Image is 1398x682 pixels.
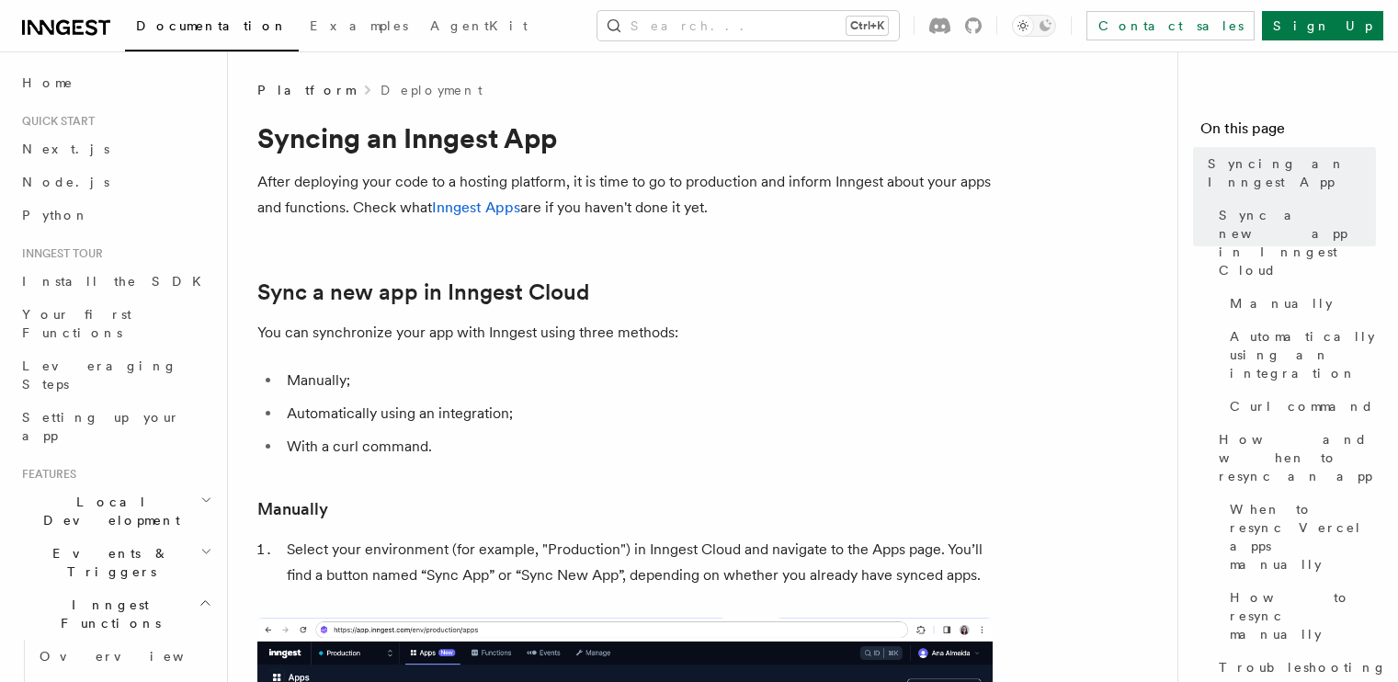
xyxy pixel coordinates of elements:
a: Python [15,199,216,232]
span: Events & Triggers [15,544,200,581]
a: Manually [1222,287,1376,320]
a: How to resync manually [1222,581,1376,651]
span: Quick start [15,114,95,129]
a: Home [15,66,216,99]
h1: Syncing an Inngest App [257,121,993,154]
a: Next.js [15,132,216,165]
a: Inngest Apps [432,199,520,216]
a: Contact sales [1086,11,1255,40]
a: Leveraging Steps [15,349,216,401]
a: Node.js [15,165,216,199]
a: Install the SDK [15,265,216,298]
a: Sign Up [1262,11,1383,40]
span: Install the SDK [22,274,212,289]
span: Setting up your app [22,410,180,443]
span: Troubleshooting [1219,658,1387,676]
a: Sync a new app in Inngest Cloud [257,279,589,305]
li: Select your environment (for example, "Production") in Inngest Cloud and navigate to the Apps pag... [281,537,993,588]
a: When to resync Vercel apps manually [1222,493,1376,581]
li: Manually; [281,368,993,393]
a: Deployment [381,81,483,99]
span: How and when to resync an app [1219,430,1376,485]
span: Leveraging Steps [22,358,177,392]
span: Next.js [22,142,109,156]
a: Examples [299,6,419,50]
button: Inngest Functions [15,588,216,640]
span: When to resync Vercel apps manually [1230,500,1376,574]
span: Automatically using an integration [1230,327,1376,382]
button: Toggle dark mode [1012,15,1056,37]
button: Events & Triggers [15,537,216,588]
p: After deploying your code to a hosting platform, it is time to go to production and inform Innges... [257,169,993,221]
a: Curl command [1222,390,1376,423]
span: Sync a new app in Inngest Cloud [1219,206,1376,279]
li: With a curl command. [281,434,993,460]
span: Documentation [136,18,288,33]
span: AgentKit [430,18,528,33]
span: Inngest tour [15,246,103,261]
span: Node.js [22,175,109,189]
kbd: Ctrl+K [847,17,888,35]
a: How and when to resync an app [1211,423,1376,493]
span: Platform [257,81,355,99]
span: Home [22,74,74,92]
a: Syncing an Inngest App [1200,147,1376,199]
a: Setting up your app [15,401,216,452]
a: Overview [32,640,216,673]
li: Automatically using an integration; [281,401,993,426]
a: Manually [257,496,328,522]
a: Automatically using an integration [1222,320,1376,390]
a: Sync a new app in Inngest Cloud [1211,199,1376,287]
button: Search...Ctrl+K [597,11,899,40]
a: Your first Functions [15,298,216,349]
span: Inngest Functions [15,596,199,632]
span: Local Development [15,493,200,529]
span: Curl command [1230,397,1374,415]
span: How to resync manually [1230,588,1376,643]
button: Local Development [15,485,216,537]
span: Syncing an Inngest App [1208,154,1376,191]
span: Features [15,467,76,482]
a: Documentation [125,6,299,51]
p: You can synchronize your app with Inngest using three methods: [257,320,993,346]
span: Overview [40,649,229,664]
span: Manually [1230,294,1333,313]
span: Examples [310,18,408,33]
span: Your first Functions [22,307,131,340]
h4: On this page [1200,118,1376,147]
a: AgentKit [419,6,539,50]
span: Python [22,208,89,222]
